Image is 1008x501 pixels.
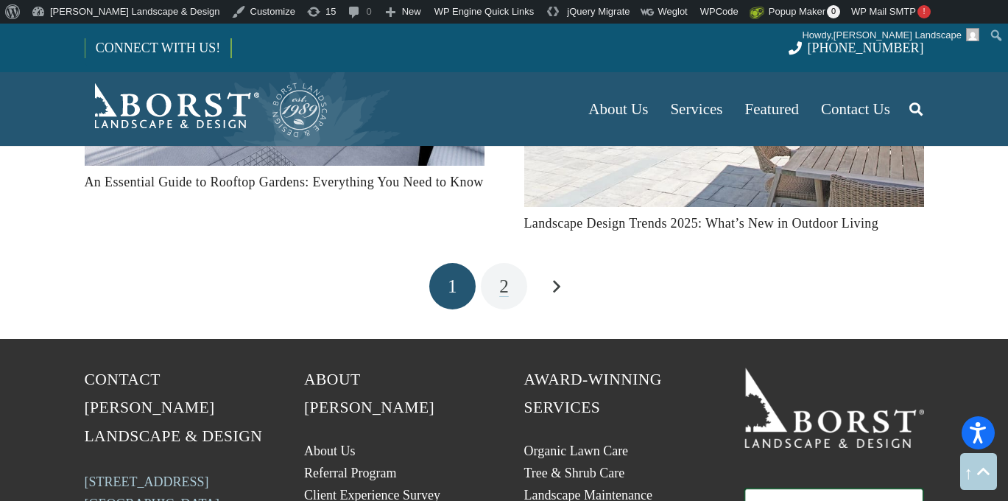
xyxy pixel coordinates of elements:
[833,29,962,41] span: [PERSON_NAME] Landscape
[670,100,722,118] span: Services
[808,41,924,55] span: [PHONE_NUMBER]
[577,72,659,146] a: About Us
[588,100,648,118] span: About Us
[85,30,230,66] a: CONNECT WITH US!
[821,100,890,118] span: Contact Us
[659,72,733,146] a: Services
[524,466,625,480] a: Tree & Shrub Care
[85,371,263,446] span: Contact [PERSON_NAME] Landscape & Design
[960,453,997,490] a: Back to top
[744,365,924,448] a: 19BorstLandscape_Logo_W
[304,371,434,417] span: About [PERSON_NAME]
[797,24,985,47] a: Howdy,
[304,466,396,480] a: Referral Program
[481,263,527,309] a: 2
[85,80,329,139] a: Borst-Logo
[789,41,923,55] a: [PHONE_NUMBER]
[524,371,662,417] span: Award-Winning Services
[448,276,457,296] span: 1
[901,91,931,127] a: Search
[524,444,629,458] a: Organic Lawn Care
[85,175,484,189] a: An Essential Guide to Rooftop Gardens: Everything You Need to Know
[917,5,931,18] span: !
[810,72,901,146] a: Contact Us
[304,444,356,458] a: About Us
[499,276,509,296] span: 2
[524,216,879,231] a: Landscape Design Trends 2025: What’s New in Outdoor Living
[745,100,799,118] span: Featured
[734,72,810,146] a: Featured
[827,5,840,18] span: 0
